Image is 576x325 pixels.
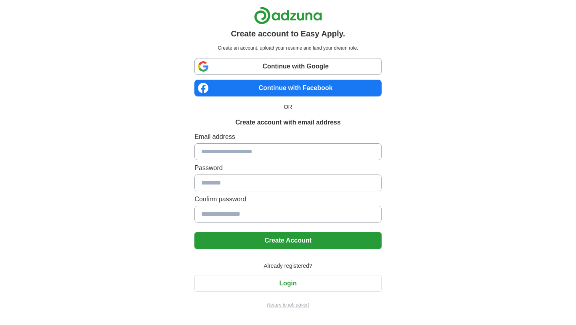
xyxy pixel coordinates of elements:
h1: Create account with email address [235,118,340,127]
button: Create Account [194,232,381,249]
label: Email address [194,132,381,142]
h1: Create account to Easy Apply. [231,28,345,40]
a: Login [194,280,381,287]
span: Already registered? [259,262,317,270]
img: Adzuna logo [254,6,322,24]
a: Continue with Facebook [194,80,381,96]
a: Return to job advert [194,301,381,309]
p: Create an account, upload your resume and land your dream role. [196,44,380,52]
label: Password [194,163,381,173]
label: Confirm password [194,195,381,204]
a: Continue with Google [194,58,381,75]
span: OR [279,103,297,111]
button: Login [194,275,381,292]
